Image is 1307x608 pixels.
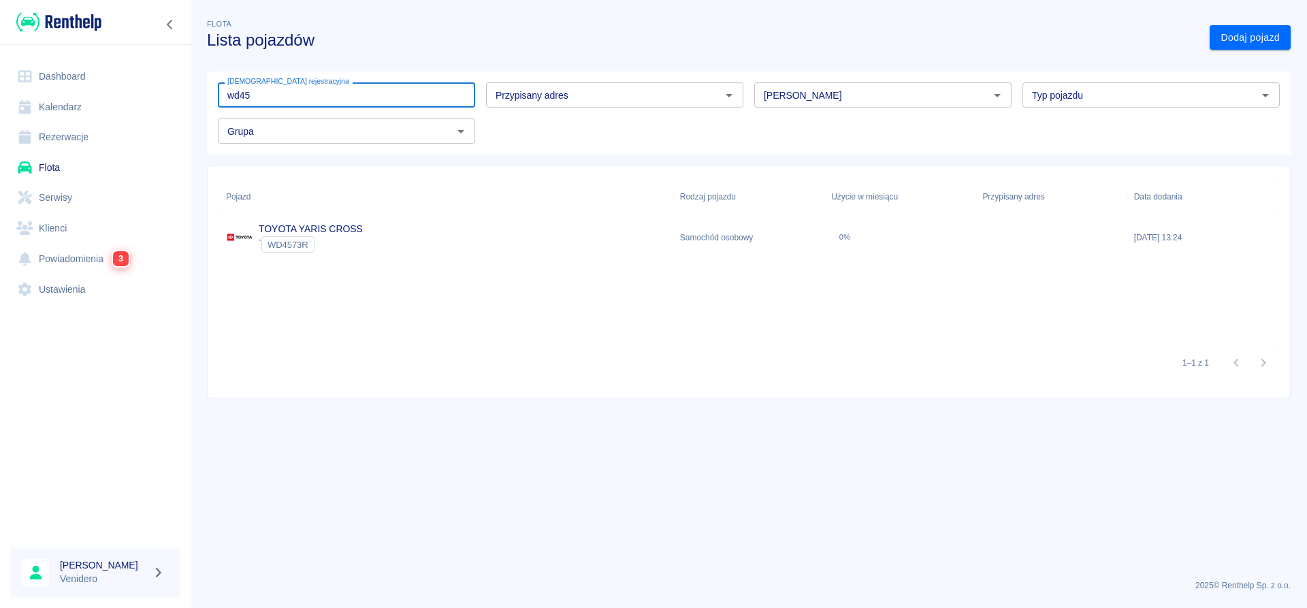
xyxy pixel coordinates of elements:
img: Image [226,224,253,251]
a: Ustawienia [11,274,180,305]
span: Flota [207,20,231,28]
a: Renthelp logo [11,11,101,33]
div: Użycie w miesiącu [831,178,898,216]
button: Otwórz [451,122,470,141]
a: Flota [11,153,180,183]
a: Dodaj pojazd [1210,25,1291,50]
div: Data dodania [1127,178,1278,216]
a: Kalendarz [11,92,180,123]
a: Powiadomienia3 [11,243,180,274]
p: Venidero [60,572,147,586]
a: Rezerwacje [11,122,180,153]
h6: [PERSON_NAME] [60,558,147,572]
div: Samochód osobowy [673,216,824,259]
div: Data dodania [1134,178,1182,216]
div: Rodzaj pojazdu [673,178,824,216]
p: 2025 © Renthelp Sp. z o.o. [207,579,1291,592]
div: Użycie w miesiącu [824,178,975,216]
div: ` [259,236,363,253]
button: Otwórz [988,86,1007,105]
label: [DEMOGRAPHIC_DATA] rejestracyjna [227,76,349,86]
div: Przypisany adres [982,178,1044,216]
a: Serwisy [11,182,180,213]
button: Otwórz [1256,86,1275,105]
a: Dashboard [11,61,180,92]
span: WD4573R [262,240,314,250]
div: Pojazd [219,178,673,216]
p: 1–1 z 1 [1182,357,1209,369]
button: Zwiń nawigację [160,16,180,33]
div: Przypisany adres [975,178,1127,216]
div: [DATE] 13:24 [1127,216,1278,259]
a: Klienci [11,213,180,244]
div: 0% [839,233,851,242]
div: Rodzaj pojazdu [680,178,736,216]
h3: Lista pojazdów [207,31,1199,50]
a: TOYOTA YARIS CROSS [259,223,363,234]
button: Sort [251,187,270,206]
img: Renthelp logo [16,11,101,33]
button: Otwórz [720,86,739,105]
span: 3 [113,251,129,266]
div: Pojazd [226,178,251,216]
